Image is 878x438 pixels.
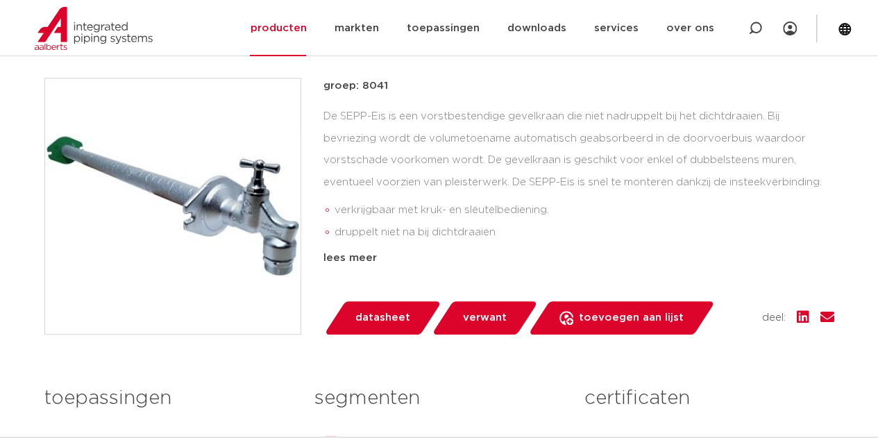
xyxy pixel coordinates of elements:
[44,385,294,412] h3: toepassingen
[463,307,507,329] span: verwant
[335,199,834,221] li: verkrijgbaar met kruk- en sleutelbediening.
[335,221,834,244] li: druppelt niet na bij dichtdraaien
[323,106,834,244] div: De SEPP-Eis is een vorstbestendige gevelkraan die niet nadruppelt bij het dichtdraaien. Bij bevri...
[584,385,834,412] h3: certificaten
[762,310,786,326] span: deel:
[431,301,538,335] a: verwant
[355,307,410,329] span: datasheet
[323,301,441,335] a: datasheet
[323,78,834,94] p: groep: 8041
[323,250,834,267] div: lees meer
[579,307,684,329] span: toevoegen aan lijst
[45,78,301,334] img: Product Image for SEPP-Eis vorstbestendige gevelkraan met kruk (2 x buitendraad)
[335,244,834,266] li: eenvoudige en snelle montage dankzij insteekverbinding
[314,385,564,412] h3: segmenten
